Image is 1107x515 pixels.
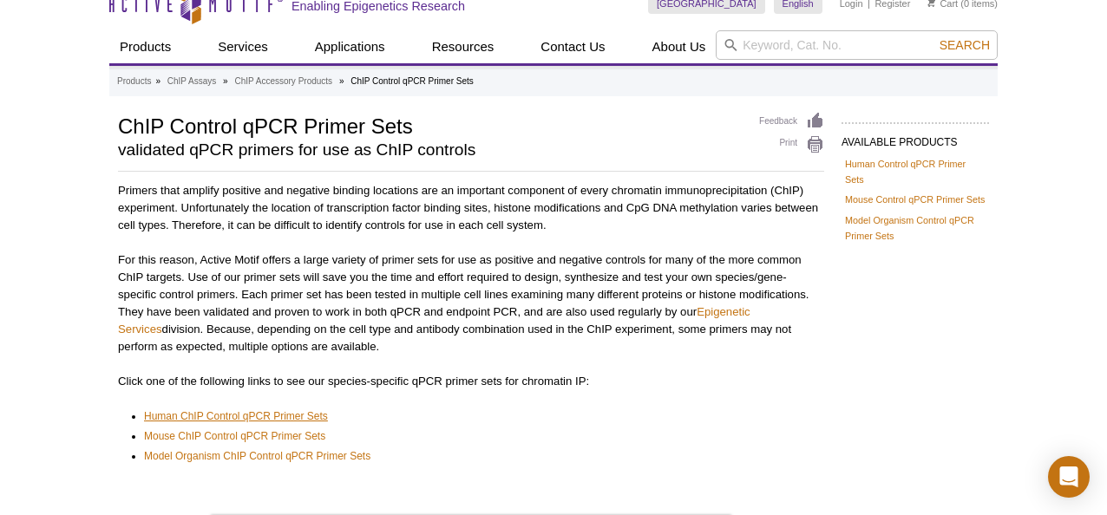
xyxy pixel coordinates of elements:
[118,373,824,390] p: Click one of the following links to see our species-specific qPCR primer sets for chromatin IP:
[339,76,344,86] li: »
[109,30,181,63] a: Products
[155,76,160,86] li: »
[305,30,396,63] a: Applications
[845,212,986,244] a: Model Organism Control qPCR Primer Sets
[530,30,615,63] a: Contact Us
[144,447,370,465] a: Model Organism ChIP Control qPCR Primer Sets
[207,30,278,63] a: Services
[118,305,750,336] a: Epigenetic Services
[845,192,985,207] a: Mouse Control qPCR Primer Sets
[759,112,824,131] a: Feedback
[117,74,151,89] a: Products
[940,38,990,52] span: Search
[118,142,742,158] h2: validated qPCR primers for use as ChIP controls
[118,182,824,234] p: Primers that amplify positive and negative binding locations are an important component of every ...
[716,30,998,60] input: Keyword, Cat. No.
[842,122,989,153] h2: AVAILABLE PRODUCTS
[350,76,474,86] li: ChIP Control qPCR Primer Sets
[167,74,217,89] a: ChIP Assays
[118,112,742,138] h1: ChIP Control qPCR Primer Sets
[934,37,995,53] button: Search
[144,427,325,445] a: Mouse ChIP Control qPCR Primer Sets
[144,407,328,425] a: Human ChIP Control qPCR Primer Sets
[759,135,824,154] a: Print
[223,76,228,86] li: »
[642,30,717,63] a: About Us
[845,156,986,187] a: Human Control qPCR Primer Sets
[234,74,332,89] a: ChIP Accessory Products
[1048,456,1090,498] div: Open Intercom Messenger
[118,251,824,355] p: For this reason, Active Motif offers a large variety of primer sets for use as positive and negat...
[422,30,505,63] a: Resources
